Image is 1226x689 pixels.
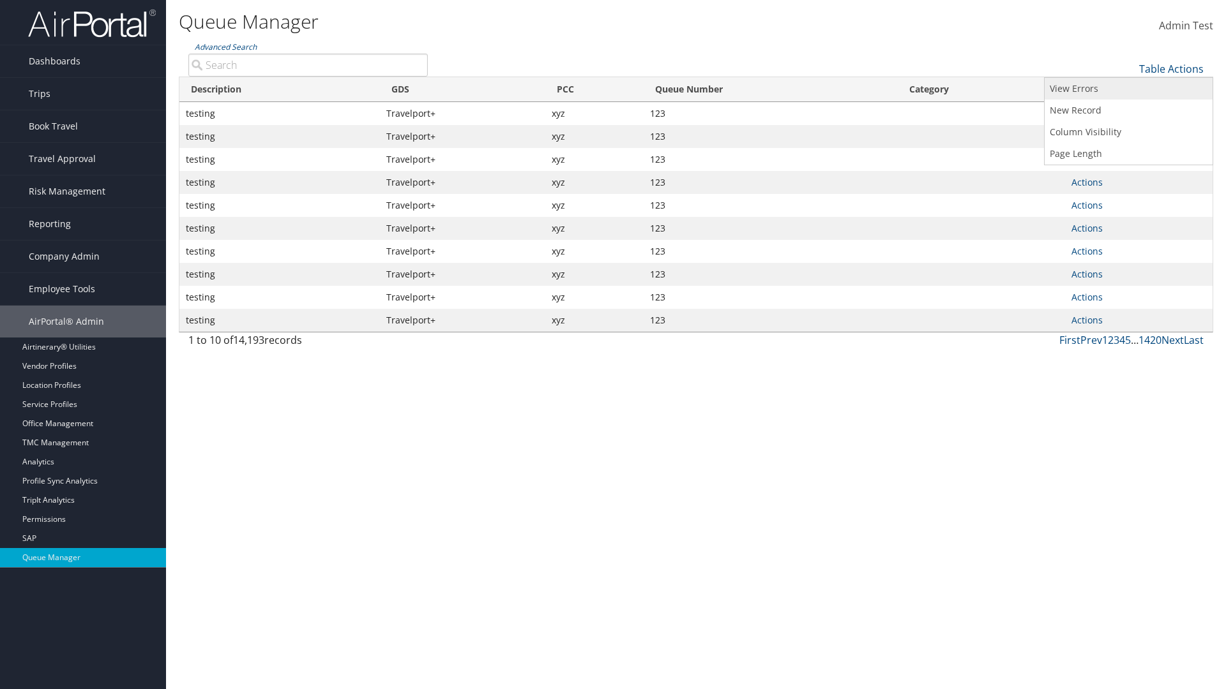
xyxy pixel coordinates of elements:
[29,78,50,110] span: Trips
[29,143,96,175] span: Travel Approval
[1045,100,1213,121] a: New Record
[29,208,71,240] span: Reporting
[29,45,80,77] span: Dashboards
[29,241,100,272] span: Company Admin
[29,175,105,207] span: Risk Management
[1045,78,1213,100] a: View Errors
[29,306,104,337] span: AirPortal® Admin
[29,273,95,305] span: Employee Tools
[1045,143,1213,165] a: Page Length
[29,110,78,142] span: Book Travel
[1045,121,1213,143] a: Column Visibility
[28,8,156,38] img: airportal-logo.png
